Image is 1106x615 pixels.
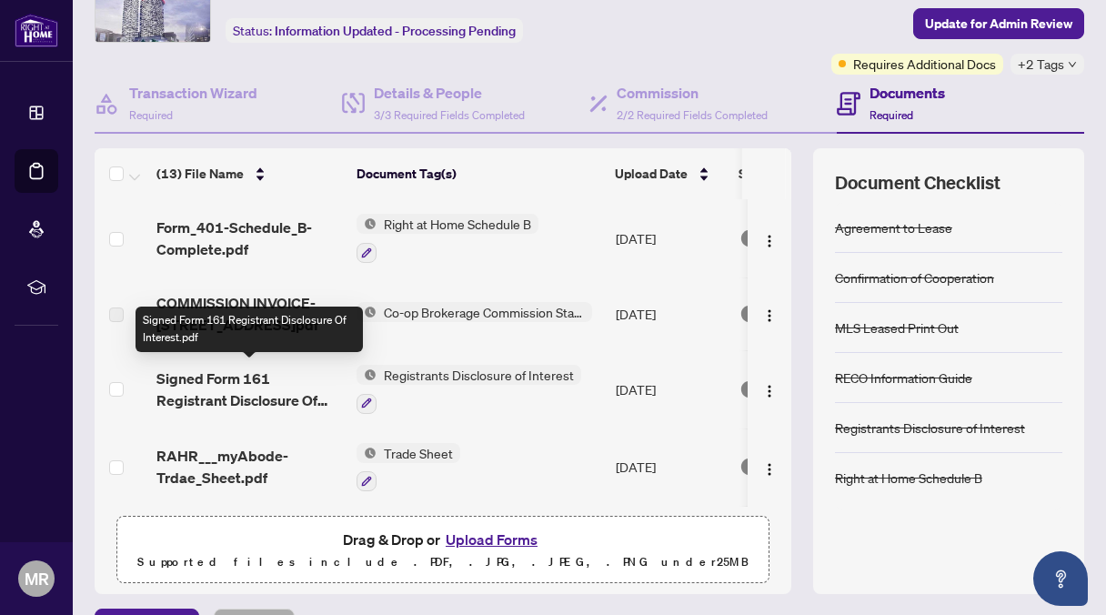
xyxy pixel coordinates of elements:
span: (13) File Name [156,164,244,184]
h4: Details & People [374,82,525,104]
img: Logo [762,308,777,323]
th: (13) File Name [149,148,349,199]
span: Update for Admin Review [925,9,1072,38]
div: Confirmation of Cooperation [835,267,994,287]
span: Required [129,108,173,122]
img: Document Status [739,228,759,248]
span: Status [739,164,776,184]
th: Document Tag(s) [349,148,608,199]
button: Open asap [1033,551,1088,606]
span: Co-op Brokerage Commission Statement [377,302,592,322]
img: Status Icon [357,302,377,322]
td: [DATE] [608,277,732,350]
th: Upload Date [608,148,731,199]
button: Status IconCo-op Brokerage Commission Statement [357,302,592,322]
div: RECO Information Guide [835,368,972,388]
span: Drag & Drop or [343,528,543,551]
td: [DATE] [608,199,732,277]
td: [DATE] [608,350,732,428]
span: Required [870,108,913,122]
img: Status Icon [357,365,377,385]
button: Upload Forms [440,528,543,551]
button: Logo [755,224,784,253]
button: Update for Admin Review [913,8,1084,39]
span: down [1068,60,1077,69]
th: Status [731,148,886,199]
button: Status IconTrade Sheet [357,443,460,492]
button: Logo [755,299,784,328]
span: Drag & Drop orUpload FormsSupported files include .PDF, .JPG, .JPEG, .PNG under25MB [117,517,769,584]
div: Signed Form 161 Registrant Disclosure Of Interest.pdf [136,307,363,352]
span: MR [25,566,49,591]
img: Document Status [739,379,759,399]
button: Status IconRight at Home Schedule B [357,214,538,263]
div: Agreement to Lease [835,217,952,237]
span: Trade Sheet [377,443,460,463]
span: RAHR___myAbode-Trdae_Sheet.pdf [156,445,342,489]
td: [DATE] [608,428,732,507]
span: Registrants Disclosure of Interest [377,365,581,385]
img: Status Icon [357,443,377,463]
img: logo [15,14,58,47]
span: Right at Home Schedule B [377,214,538,234]
span: 2/2 Required Fields Completed [617,108,768,122]
img: Logo [762,462,777,477]
span: Requires Additional Docs [853,54,996,74]
div: MLS Leased Print Out [835,318,959,338]
span: COMMISSION INVOICE-[STREET_ADDRESS]pdf [156,292,342,336]
span: Information Updated - Processing Pending [275,23,516,39]
img: Document Status [739,457,759,477]
td: [DATE] [608,506,732,584]
div: Registrants Disclosure of Interest [835,418,1025,438]
span: +2 Tags [1018,54,1064,75]
button: Logo [755,452,784,481]
div: Status: [226,18,523,43]
span: Document Checklist [835,170,1000,196]
p: Supported files include .PDF, .JPG, .JPEG, .PNG under 25 MB [128,551,758,573]
span: 3/3 Required Fields Completed [374,108,525,122]
img: Status Icon [357,214,377,234]
span: Signed Form 161 Registrant Disclosure Of Interest.pdf [156,368,342,411]
img: Logo [762,384,777,398]
h4: Commission [617,82,768,104]
button: Status IconRegistrants Disclosure of Interest [357,365,581,414]
h4: Transaction Wizard [129,82,257,104]
img: Logo [762,234,777,248]
div: Right at Home Schedule B [835,468,982,488]
span: Form_401-Schedule_B-Complete.pdf [156,217,342,260]
h4: Documents [870,82,945,104]
span: Upload Date [615,164,688,184]
button: Logo [755,375,784,404]
img: Document Status [739,304,759,324]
